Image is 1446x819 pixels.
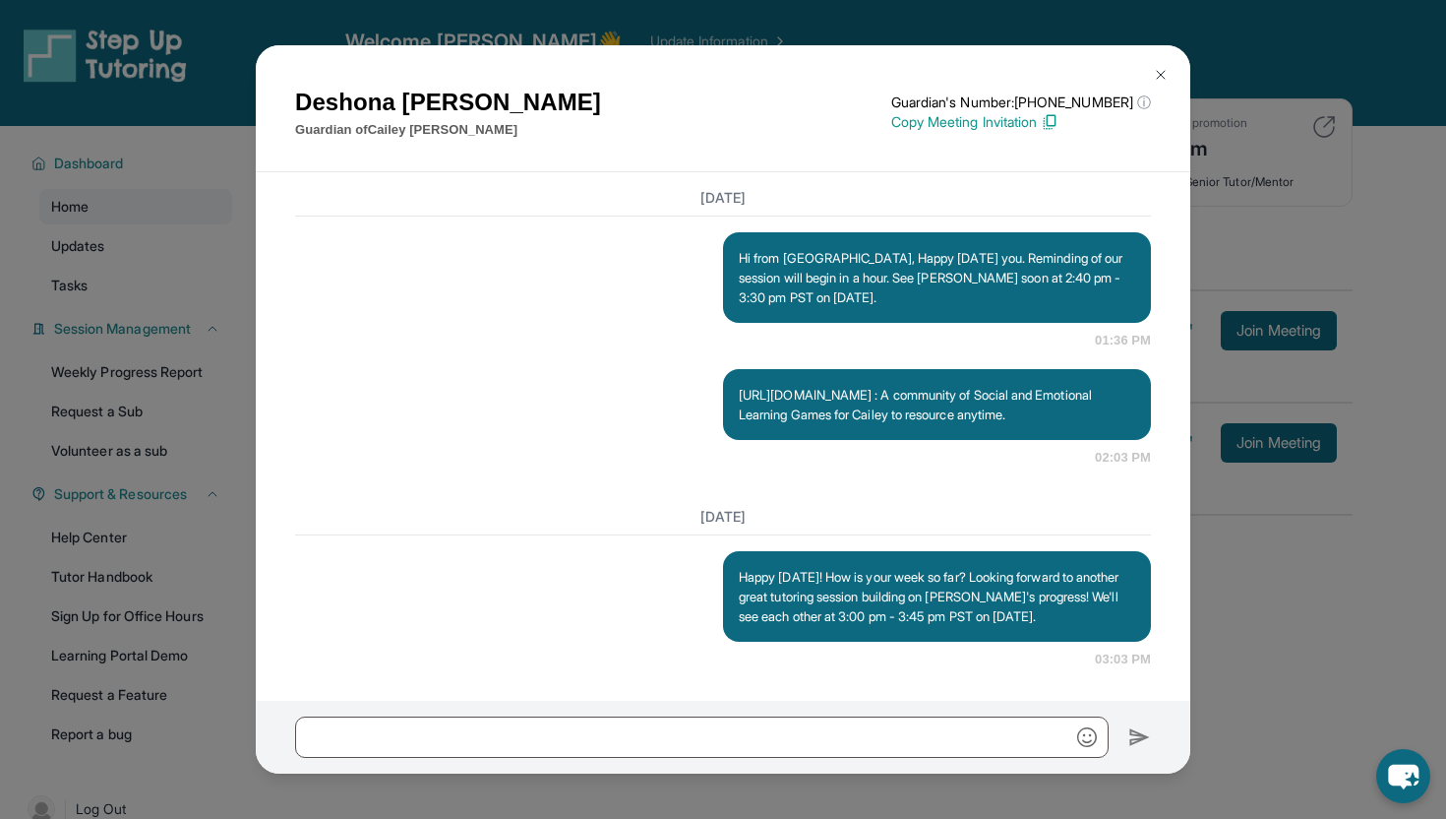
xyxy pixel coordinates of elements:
[739,567,1135,626] p: Happy [DATE]! How is your week so far? Looking forward to another great tutoring session building...
[1095,650,1151,669] span: 03:03 PM
[1137,93,1151,112] span: ⓘ
[891,93,1151,112] p: Guardian's Number: [PHONE_NUMBER]
[891,112,1151,132] p: Copy Meeting Invitation
[1041,113,1058,131] img: Copy Icon
[739,248,1135,307] p: Hi from [GEOGRAPHIC_DATA], Happy [DATE] you. Reminding of our session will begin in a hour. See [...
[295,507,1151,527] h3: [DATE]
[1077,727,1097,747] img: Emoji
[739,385,1135,424] p: [URL][DOMAIN_NAME] : A community of Social and Emotional Learning Games for Cailey to resource an...
[1153,67,1169,83] img: Close Icon
[295,120,601,140] p: Guardian of Cailey [PERSON_NAME]
[1376,749,1430,803] button: chat-button
[1095,448,1151,468] span: 02:03 PM
[1095,331,1151,350] span: 01:36 PM
[1128,725,1151,749] img: Send icon
[295,188,1151,208] h3: [DATE]
[295,85,601,120] h1: Deshona [PERSON_NAME]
